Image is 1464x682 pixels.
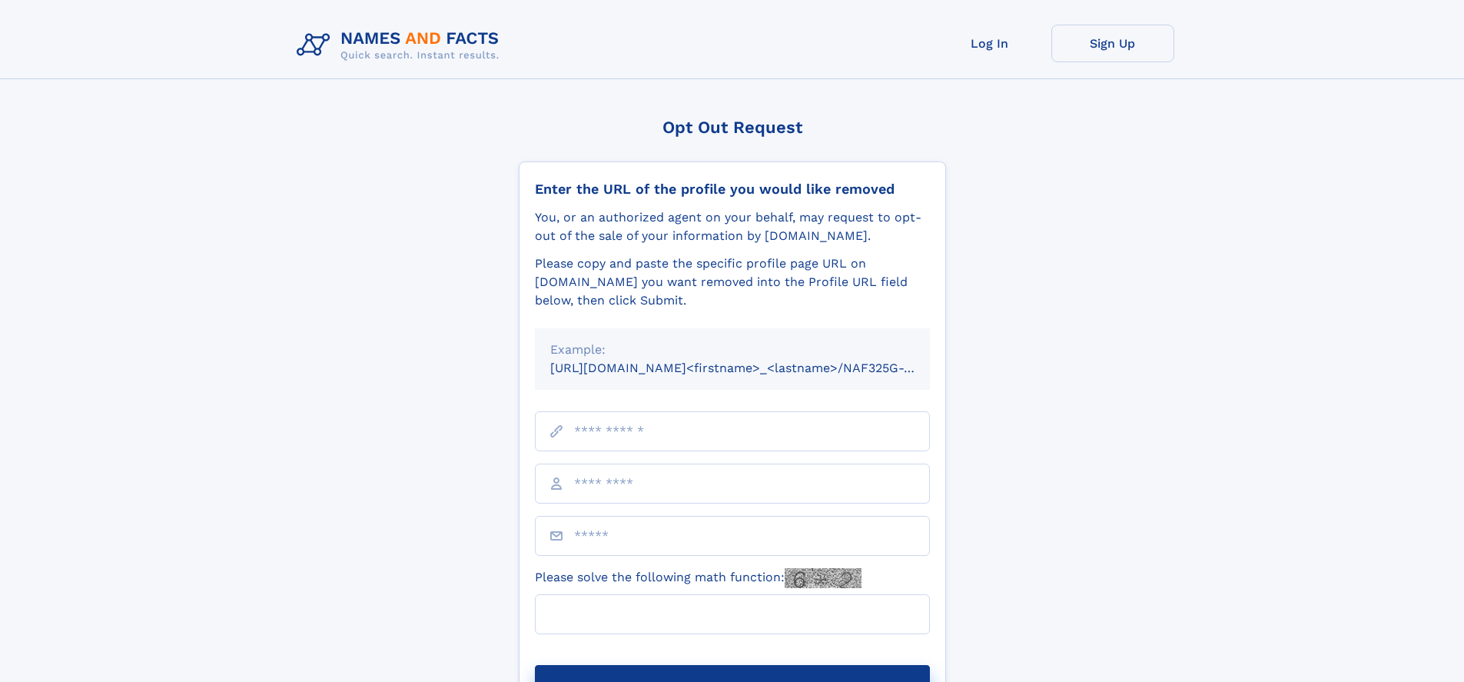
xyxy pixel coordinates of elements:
[1051,25,1174,62] a: Sign Up
[550,341,915,359] div: Example:
[535,568,861,588] label: Please solve the following math function:
[928,25,1051,62] a: Log In
[290,25,512,66] img: Logo Names and Facts
[535,255,930,310] div: Please copy and paste the specific profile page URL on [DOMAIN_NAME] you want removed into the Pr...
[535,208,930,245] div: You, or an authorized agent on your behalf, may request to opt-out of the sale of your informatio...
[519,118,946,137] div: Opt Out Request
[535,181,930,198] div: Enter the URL of the profile you would like removed
[550,361,959,375] small: [URL][DOMAIN_NAME]<firstname>_<lastname>/NAF325G-xxxxxxxx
